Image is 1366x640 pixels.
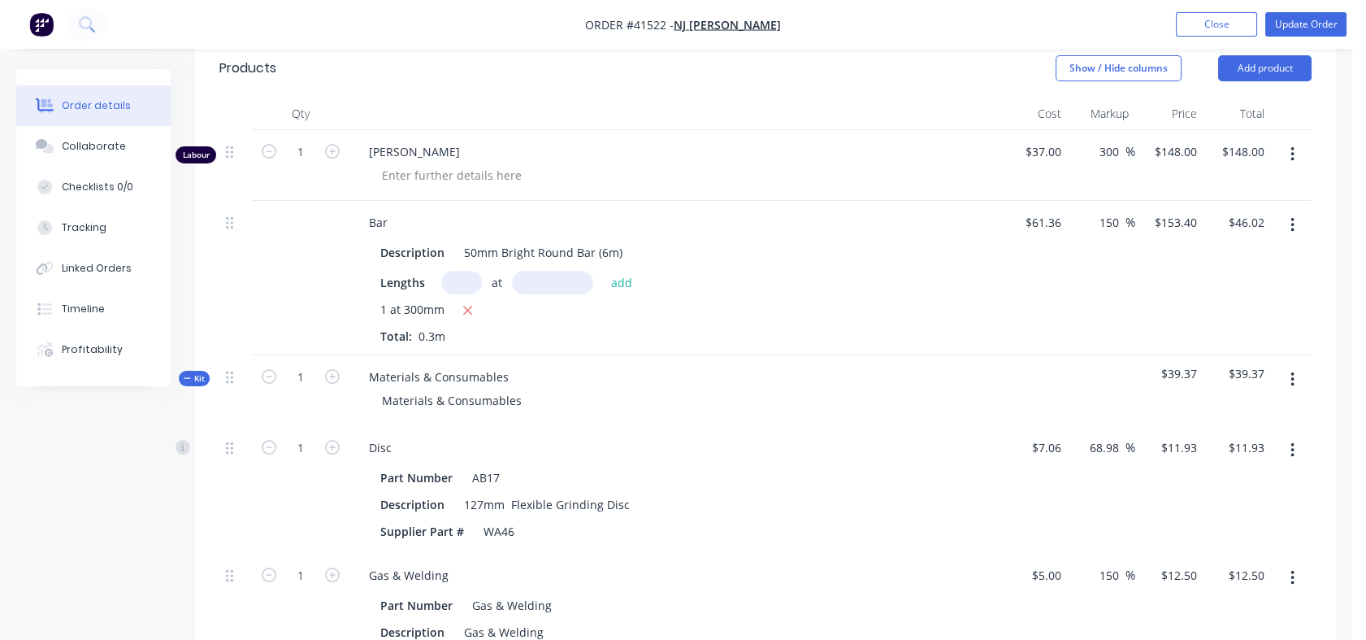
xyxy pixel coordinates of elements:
span: % [1125,566,1135,585]
div: 127mm Flexible Grinding Disc [458,493,636,516]
button: Tracking [16,207,171,248]
div: Price [1135,98,1203,130]
span: $39.37 [1210,365,1265,382]
div: Checklists 0/0 [62,180,133,194]
div: Labour [176,146,216,163]
span: % [1125,213,1135,232]
button: Checklists 0/0 [16,167,171,207]
span: at [492,274,502,291]
div: Order details [62,98,131,113]
div: Tracking [62,220,106,235]
div: Part Number [374,594,459,617]
button: add [603,271,641,293]
div: Markup [1068,98,1136,130]
div: Materials & Consumables [369,389,535,412]
div: Qty [252,98,349,130]
div: AB17 [466,466,506,490]
button: Update Order [1265,12,1346,37]
button: Order details [16,85,171,126]
span: 0.3m [412,329,452,344]
div: Gas & Welding [466,594,558,617]
div: WA46 [477,520,521,543]
div: Bar [356,211,401,234]
img: Factory [29,12,54,37]
div: Supplier Part # [374,520,471,543]
button: Close [1176,12,1257,37]
div: Gas & Welding [356,564,462,587]
div: Part Number [374,466,459,490]
button: Timeline [16,289,171,329]
span: Kit [184,372,205,385]
span: % [1125,142,1135,161]
div: Description [374,241,451,264]
div: Kit [179,371,210,386]
span: Total: [380,329,412,344]
span: $39.37 [1142,365,1197,382]
div: Cost [1000,98,1068,130]
button: Add product [1218,55,1312,81]
div: 50mm Bright Round Bar (6m) [458,241,629,264]
button: Show / Hide columns [1056,55,1182,81]
a: NJ [PERSON_NAME] [674,17,781,33]
div: Disc [356,436,405,459]
button: Linked Orders [16,248,171,289]
div: Description [374,493,451,516]
span: 1 at 300mm [380,301,444,321]
span: Order #41522 - [585,17,674,33]
span: [PERSON_NAME] [369,143,993,160]
div: Linked Orders [62,261,132,276]
button: Collaborate [16,126,171,167]
div: Profitability [62,342,123,357]
button: Profitability [16,329,171,370]
span: % [1125,438,1135,457]
div: Collaborate [62,139,126,154]
div: Total [1203,98,1272,130]
div: Products [219,59,276,78]
div: Materials & Consumables [356,365,522,389]
div: Timeline [62,302,105,316]
span: Lengths [380,274,425,291]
